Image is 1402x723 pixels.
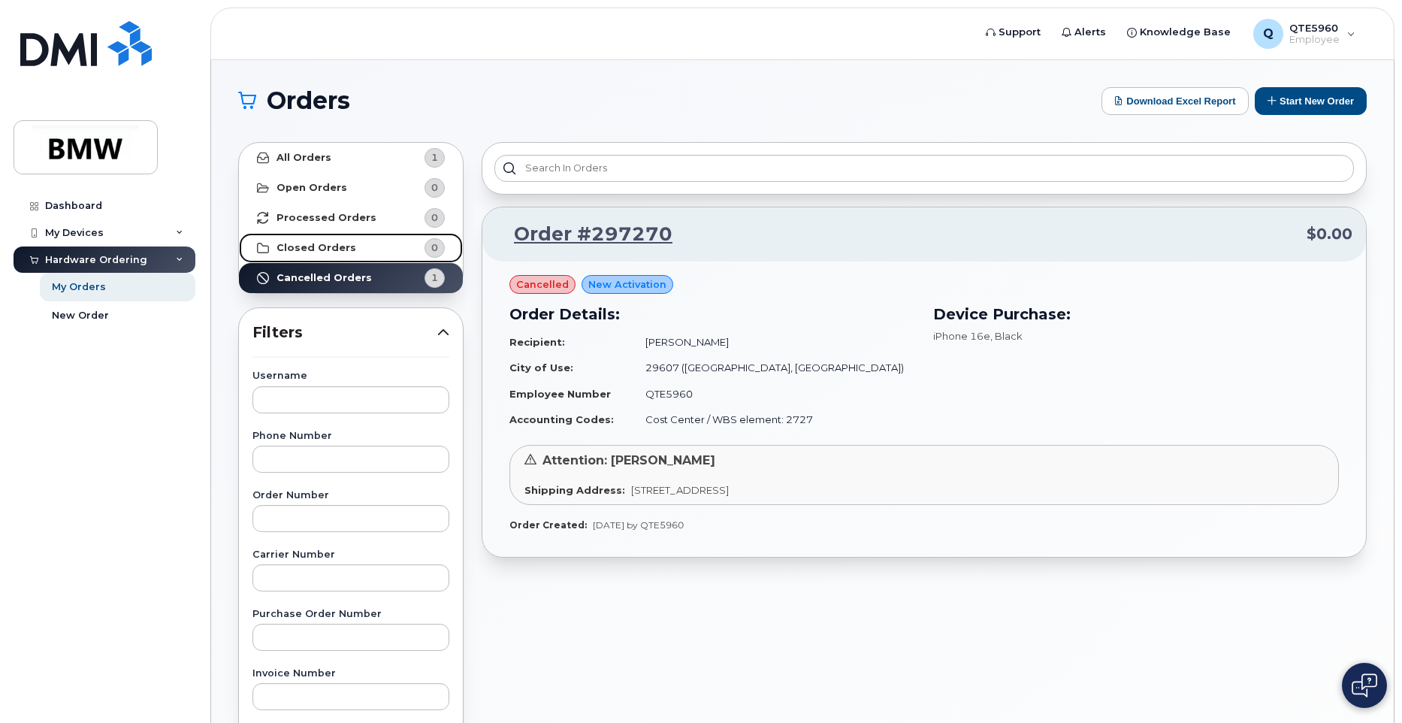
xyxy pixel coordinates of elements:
[1352,673,1377,697] img: Open chat
[276,272,372,284] strong: Cancelled Orders
[267,89,350,112] span: Orders
[496,221,672,248] a: Order #297270
[509,388,611,400] strong: Employee Number
[509,336,565,348] strong: Recipient:
[239,233,463,263] a: Closed Orders0
[933,303,1339,325] h3: Device Purchase:
[632,407,915,433] td: Cost Center / WBS element: 2727
[252,550,449,560] label: Carrier Number
[632,329,915,355] td: [PERSON_NAME]
[509,361,573,374] strong: City of Use:
[252,491,449,501] label: Order Number
[1101,87,1249,115] button: Download Excel Report
[542,453,715,467] span: Attention: [PERSON_NAME]
[632,355,915,381] td: 29607 ([GEOGRAPHIC_DATA], [GEOGRAPHIC_DATA])
[509,413,614,425] strong: Accounting Codes:
[252,322,437,343] span: Filters
[516,277,569,292] span: cancelled
[632,381,915,407] td: QTE5960
[239,203,463,233] a: Processed Orders0
[524,484,625,496] strong: Shipping Address:
[1307,223,1352,245] span: $0.00
[431,271,438,285] span: 1
[990,330,1023,342] span: , Black
[239,173,463,203] a: Open Orders0
[239,263,463,293] a: Cancelled Orders1
[494,155,1354,182] input: Search in orders
[431,210,438,225] span: 0
[252,610,449,619] label: Purchase Order Number
[431,240,438,255] span: 0
[431,150,438,165] span: 1
[276,152,331,164] strong: All Orders
[593,519,684,531] span: [DATE] by QTE5960
[933,330,990,342] span: iPhone 16e
[276,242,356,254] strong: Closed Orders
[252,371,449,381] label: Username
[509,519,587,531] strong: Order Created:
[276,212,376,224] strong: Processed Orders
[631,484,729,496] span: [STREET_ADDRESS]
[509,303,915,325] h3: Order Details:
[276,182,347,194] strong: Open Orders
[239,143,463,173] a: All Orders1
[588,277,666,292] span: New Activation
[252,431,449,441] label: Phone Number
[252,669,449,679] label: Invoice Number
[1255,87,1367,115] button: Start New Order
[431,180,438,195] span: 0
